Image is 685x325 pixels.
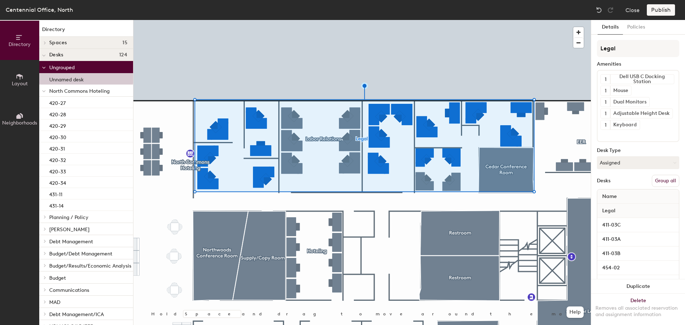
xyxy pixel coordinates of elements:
img: Undo [595,6,603,14]
p: 420-27 [49,98,66,106]
div: Centennial Office, North [6,5,73,14]
div: Mouse [610,86,631,95]
span: 1 [605,76,607,83]
div: Desks [597,178,610,184]
div: Desk Type [597,148,679,153]
p: 420-33 [49,167,66,175]
div: Dell USB C Docking Station [610,75,674,84]
div: Adjustable Height Desk [610,109,673,118]
p: 420-28 [49,110,66,118]
button: Group all [652,175,679,187]
span: Debt Management/ICA [49,311,104,318]
p: 431-14 [49,201,64,209]
button: 1 [601,75,610,84]
span: [PERSON_NAME] [49,227,90,233]
button: DeleteRemoves all associated reservation and assignment information [591,294,685,325]
span: Directory [9,41,31,47]
button: 1 [601,97,610,107]
span: Legal [599,204,619,217]
span: Debt Management [49,239,93,245]
button: 1 [601,86,610,95]
span: North Commons Hoteling [49,88,110,94]
div: Amenities [597,61,679,67]
div: Removes all associated reservation and assignment information [595,305,681,318]
p: 431-11 [49,189,62,198]
p: Unnamed desk [49,75,84,83]
span: 1 [605,98,607,106]
button: Close [625,4,640,16]
span: Budget [49,275,66,281]
span: Budget/Results/Economic Analysis [49,263,131,269]
p: 420-32 [49,155,66,163]
p: 420-30 [49,132,66,141]
span: 1 [605,110,607,117]
span: Spaces [49,40,67,46]
span: 1 [605,87,607,95]
button: Help [567,306,584,318]
p: 420-31 [49,144,65,152]
h1: Directory [39,26,133,37]
span: 124 [119,52,127,58]
button: Policies [623,20,649,35]
span: MAD [49,299,60,305]
button: 1 [601,120,610,130]
span: Communications [49,287,89,293]
button: 1 [601,109,610,118]
img: Redo [607,6,614,14]
input: Unnamed desk [599,263,678,273]
div: Keyboard [610,120,640,130]
button: Assigned [597,156,679,169]
p: 420-34 [49,178,66,186]
span: Planning / Policy [49,214,88,220]
span: Neighborhoods [2,120,37,126]
input: Unnamed desk [599,277,678,287]
input: Unnamed desk [599,234,678,244]
span: 15 [122,40,127,46]
input: Unnamed desk [599,249,678,259]
span: Name [599,190,620,203]
button: Details [598,20,623,35]
input: Unnamed desk [599,220,678,230]
p: 420-29 [49,121,66,129]
div: Dual Monitors [610,97,649,107]
button: Duplicate [591,279,685,294]
span: 1 [605,121,607,129]
span: Desks [49,52,63,58]
span: Budget/Debt Management [49,251,112,257]
span: Ungrouped [49,65,75,71]
span: Layout [12,81,28,87]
